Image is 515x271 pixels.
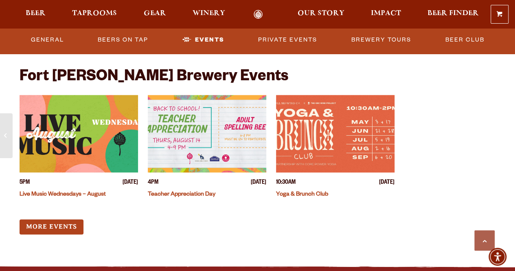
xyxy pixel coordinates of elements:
[427,10,479,17] span: Beer Finder
[148,192,215,198] a: Teacher Appreciation Day
[20,10,51,19] a: Beer
[474,230,495,251] a: Scroll to top
[148,179,158,187] span: 4PM
[20,179,30,187] span: 5PM
[94,31,151,49] a: Beers on Tap
[26,10,46,17] span: Beer
[422,10,484,19] a: Beer Finder
[371,10,401,17] span: Impact
[20,219,83,234] a: More Events (opens in a new window)
[276,179,296,187] span: 10:30AM
[67,10,122,19] a: Taprooms
[366,10,406,19] a: Impact
[123,179,138,187] span: [DATE]
[243,10,274,19] a: Odell Home
[255,31,320,49] a: Private Events
[379,179,394,187] span: [DATE]
[148,95,266,172] a: View event details
[298,10,344,17] span: Our Story
[20,69,288,87] h2: Fort [PERSON_NAME] Brewery Events
[489,248,506,266] div: Accessibility Menu
[276,192,328,198] a: Yoga & Brunch Club
[251,179,266,187] span: [DATE]
[138,10,171,19] a: Gear
[276,95,394,172] a: View event details
[28,31,67,49] a: General
[20,95,138,172] a: View event details
[144,10,166,17] span: Gear
[292,10,350,19] a: Our Story
[20,192,106,198] a: Live Music Wednesdays – August
[442,31,487,49] a: Beer Club
[187,10,230,19] a: Winery
[179,31,228,49] a: Events
[193,10,225,17] span: Winery
[348,31,414,49] a: Brewery Tours
[72,10,117,17] span: Taprooms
